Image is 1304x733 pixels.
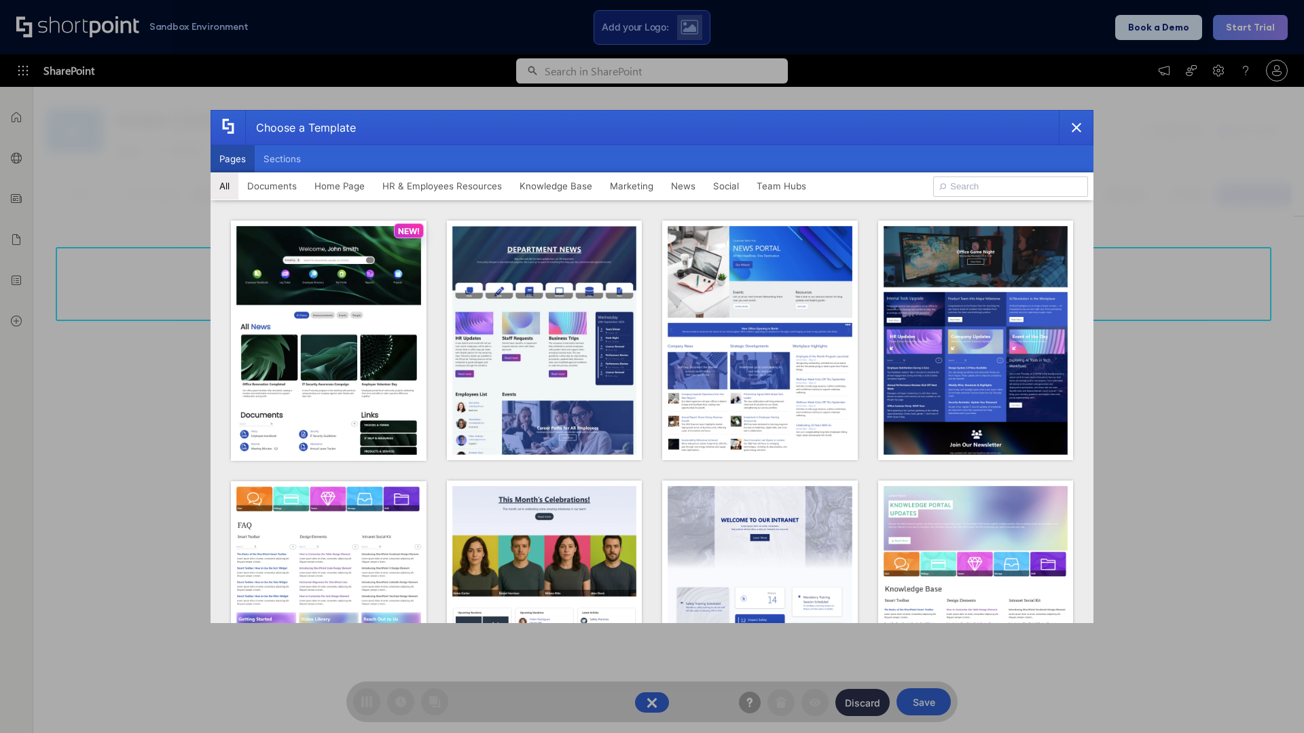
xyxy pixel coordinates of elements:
[211,110,1093,623] div: template selector
[1236,668,1304,733] iframe: Chat Widget
[211,145,255,172] button: Pages
[748,172,815,200] button: Team Hubs
[374,172,511,200] button: HR & Employees Resources
[245,111,356,145] div: Choose a Template
[398,226,420,236] p: NEW!
[255,145,310,172] button: Sections
[211,172,238,200] button: All
[704,172,748,200] button: Social
[306,172,374,200] button: Home Page
[662,172,704,200] button: News
[601,172,662,200] button: Marketing
[238,172,306,200] button: Documents
[511,172,601,200] button: Knowledge Base
[933,176,1088,197] input: Search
